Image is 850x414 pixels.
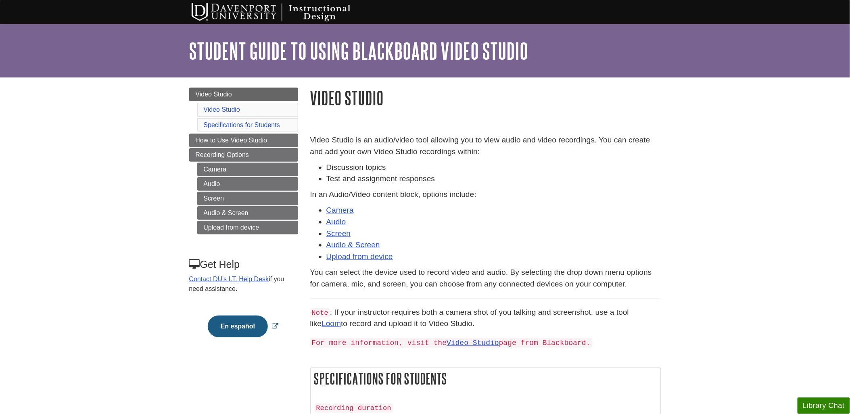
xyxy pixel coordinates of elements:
li: Discussion topics [326,162,661,174]
a: Contact DU's I.T. Help Desk [189,276,269,282]
a: Upload from device [197,221,298,234]
p: Video Studio is an audio/video tool allowing you to view audio and video recordings. You can crea... [310,134,661,158]
a: Audio & Screen [326,240,380,249]
a: Loom [322,319,341,328]
a: How to Use Video Studio [189,134,298,147]
h3: Get Help [189,259,297,270]
a: Screen [197,192,298,205]
li: Test and assignment responses [326,173,661,185]
a: Recording Options [189,148,298,162]
span: Recording Options [196,151,249,158]
a: Upload from device [326,252,393,261]
button: Library Chat [798,397,850,414]
p: You can select the device used to record video and audio. By selecting the drop down menu options... [310,267,661,290]
a: Screen [326,229,351,238]
h1: Video Studio [310,88,661,108]
a: Specifications for Students [204,121,280,128]
a: Camera [326,206,354,214]
p: In an Audio/Video content block, options include: [310,189,661,201]
code: Note [310,308,330,318]
p: if you need assistance. [189,274,297,294]
span: Video Studio [196,91,232,98]
h2: Specifications for Students [311,368,661,389]
a: Audio [326,217,346,226]
a: Video Studio [447,339,499,347]
span: How to Use Video Studio [196,137,267,144]
a: Link opens in new window [206,323,280,330]
img: Davenport University Instructional Design [185,2,379,22]
button: En español [208,316,268,337]
a: Student Guide to Using Blackboard Video Studio [189,38,528,63]
p: : If your instructor requires both a camera shot of you talking and screenshot, use a tool like t... [310,307,661,330]
code: For more information, visit the page from Blackboard. [310,338,592,348]
a: Video Studio [189,88,298,101]
a: Camera [197,163,298,176]
a: Audio [197,177,298,191]
a: Audio & Screen [197,206,298,220]
a: Video Studio [204,106,240,113]
div: Guide Page Menu [189,88,298,351]
code: Recording duration [315,404,393,413]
